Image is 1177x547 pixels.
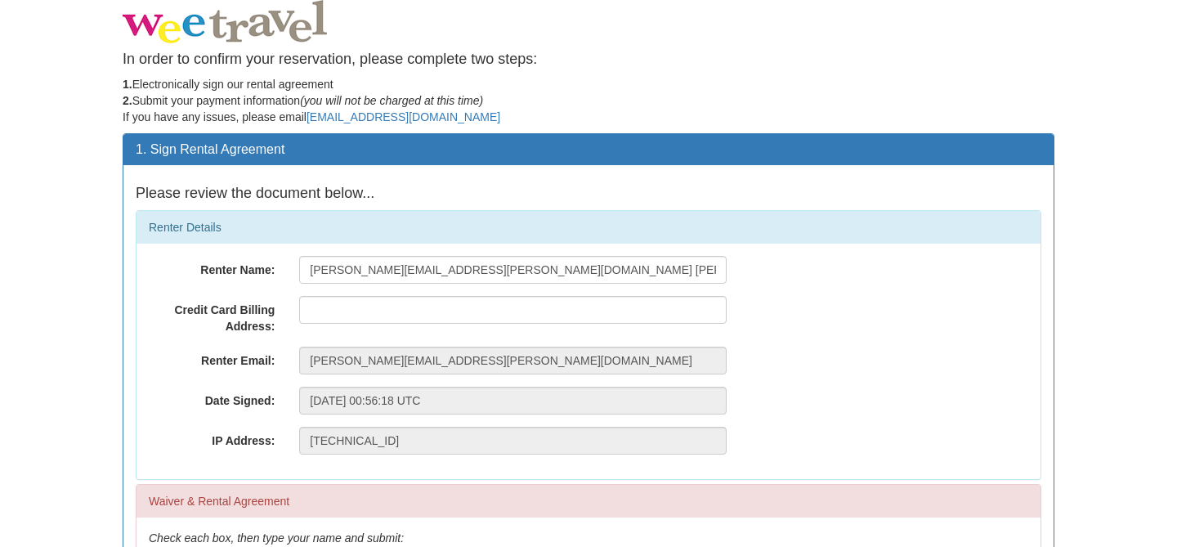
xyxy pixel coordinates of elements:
[136,485,1041,518] div: Waiver & Rental Agreement
[136,296,287,334] label: Credit Card Billing Address:
[136,427,287,449] label: IP Address:
[136,211,1041,244] div: Renter Details
[136,387,287,409] label: Date Signed:
[300,94,483,107] em: (you will not be charged at this time)
[123,94,132,107] strong: 2.
[136,256,287,278] label: Renter Name:
[136,186,1041,202] h4: Please review the document below...
[123,78,132,91] strong: 1.
[149,531,404,545] em: Check each box, then type your name and submit:
[136,142,1041,157] h3: 1. Sign Rental Agreement
[307,110,500,123] a: [EMAIL_ADDRESS][DOMAIN_NAME]
[123,76,1054,125] p: Electronically sign our rental agreement Submit your payment information If you have any issues, ...
[123,52,1054,68] h4: In order to confirm your reservation, please complete two steps:
[136,347,287,369] label: Renter Email:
